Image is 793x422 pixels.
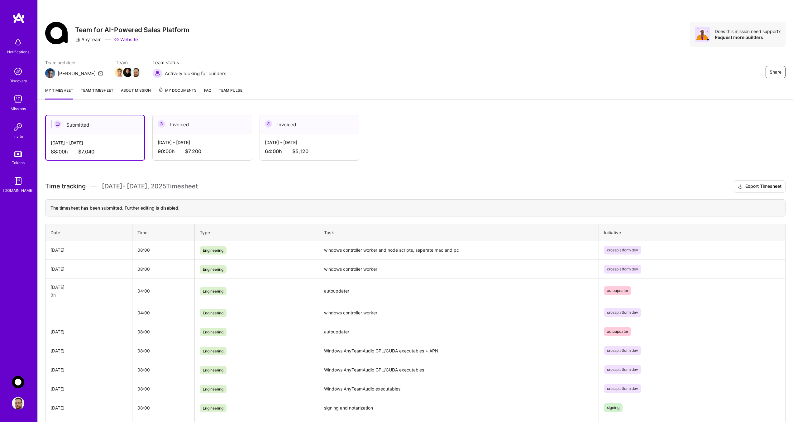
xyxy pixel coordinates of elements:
[12,376,24,388] img: AnyTeam: Team for AI-Powered Sales Platform
[12,36,24,49] img: bell
[319,379,599,398] td: Windows AnyTeamAudio executables
[50,328,127,335] div: [DATE]
[46,115,144,134] div: Submitted
[50,405,127,411] div: [DATE]
[152,68,162,78] img: Actively looking for builders
[45,68,55,78] img: Team Architect
[116,67,124,78] a: Team Member Avatar
[7,49,29,55] div: Notifications
[121,87,151,99] a: About Mission
[12,175,24,187] img: guide book
[132,322,195,341] td: 08:00
[319,224,599,241] th: Task
[132,379,195,398] td: 08:00
[3,187,33,194] div: [DOMAIN_NAME]
[45,87,73,99] a: My timesheet
[51,139,139,146] div: [DATE] - [DATE]
[14,151,22,157] img: tokens
[9,78,27,84] div: Discovery
[604,365,641,374] span: crossplatform dev
[165,70,227,77] span: Actively looking for builders
[115,68,124,77] img: Team Member Avatar
[265,120,272,128] img: Invoiced
[319,341,599,360] td: Windows AnyTeamAudio GPU/CUDA executables + APN
[319,241,599,260] td: windows controller worker and node scripts, separate mac and pc
[158,120,165,128] img: Invoiced
[78,148,94,155] span: $7,040
[132,398,195,417] td: 08:00
[265,148,354,155] div: 64:00 h
[204,87,211,99] a: FAQ
[50,266,127,272] div: [DATE]
[153,115,252,134] div: Invoiced
[604,246,641,255] span: crossplatform dev
[10,397,26,410] a: User Avatar
[50,347,127,354] div: [DATE]
[604,346,641,355] span: crossplatform dev
[50,366,127,373] div: [DATE]
[158,87,197,99] a: My Documents
[50,292,127,298] div: 8h
[734,180,786,193] button: Export Timesheet
[319,360,599,379] td: Windows AnyTeamAudio GPU/CUDA executables
[45,199,786,216] div: The timesheet has been submitted. Further editing is disabled.
[132,360,195,379] td: 08:00
[158,87,197,94] span: My Documents
[200,246,227,255] span: Engineering
[75,26,189,34] h3: Team for AI-Powered Sales Platform
[604,286,631,295] span: autoupdater
[132,67,140,78] a: Team Member Avatar
[319,303,599,322] td: windows controller worker
[98,71,103,76] i: icon Mail
[132,279,195,303] td: 04:00
[200,404,227,412] span: Engineering
[50,284,127,290] div: [DATE]
[770,69,781,75] span: Share
[200,265,227,274] span: Engineering
[738,183,743,190] i: icon Download
[12,65,24,78] img: discovery
[319,279,599,303] td: autoupdater
[50,247,127,253] div: [DATE]
[200,309,227,317] span: Engineering
[265,139,354,146] div: [DATE] - [DATE]
[11,105,26,112] div: Missions
[604,384,641,393] span: crossplatform dev
[200,366,227,374] span: Engineering
[45,182,86,190] span: Time tracking
[200,328,227,336] span: Engineering
[81,87,113,99] a: Team timesheet
[51,148,139,155] div: 88:00 h
[45,224,132,241] th: Date
[766,66,786,78] button: Share
[13,133,23,140] div: Invite
[292,148,308,155] span: $5,120
[319,398,599,417] td: signing and notarization
[260,115,359,134] div: Invoiced
[158,139,247,146] div: [DATE] - [DATE]
[132,341,195,360] td: 08:00
[200,347,227,355] span: Engineering
[194,224,319,241] th: Type
[219,88,242,93] span: Team Pulse
[200,385,227,393] span: Engineering
[75,37,80,42] i: icon CompanyGray
[102,182,198,190] span: [DATE] - [DATE] , 2025 Timesheet
[12,12,25,24] img: logo
[10,376,26,388] a: AnyTeam: Team for AI-Powered Sales Platform
[12,159,25,166] div: Tokens
[319,322,599,341] td: autoupdater
[695,27,710,42] img: Avatar
[124,67,132,78] a: Team Member Avatar
[54,120,61,128] img: Submitted
[116,59,140,66] span: Team
[58,70,96,77] div: [PERSON_NAME]
[604,265,641,274] span: crossplatform dev
[132,260,195,279] td: 08:00
[715,34,781,40] div: Request more builders
[599,224,786,241] th: Initiative
[131,68,141,77] img: Team Member Avatar
[12,397,24,410] img: User Avatar
[114,36,138,43] a: Website
[604,308,641,317] span: crossplatform dev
